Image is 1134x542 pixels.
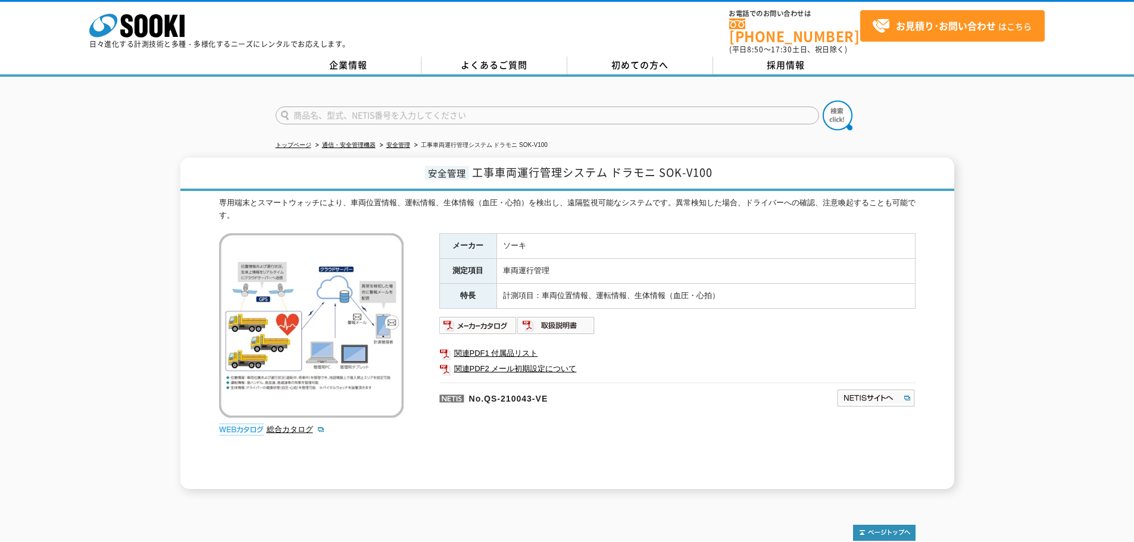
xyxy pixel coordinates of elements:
[219,424,264,436] img: webカタログ
[267,425,325,434] a: 総合カタログ
[872,17,1032,35] span: はこちら
[322,142,376,148] a: 通信・安全管理機器
[439,316,517,335] img: メーカーカタログ
[860,10,1045,42] a: お見積り･お問い合わせはこちら
[771,44,792,55] span: 17:30
[439,361,916,377] a: 関連PDF2 メール初期設定について
[747,44,764,55] span: 8:50
[836,389,916,408] img: NETISサイトへ
[276,106,819,124] input: 商品名、型式、NETIS番号を入力してください
[517,324,595,333] a: 取扱説明書
[219,197,916,222] div: 専用端末とスマートウォッチにより、車両位置情報、運転情報、生体情報（血圧・心拍）を検出し、遠隔監視可能なシステムです。異常検知した場合、ドライバーへの確認、注意喚起することも可能です。
[496,259,915,284] td: 車両運行管理
[729,10,860,17] span: お電話でのお問い合わせは
[439,284,496,309] th: 特長
[439,234,496,259] th: メーカー
[439,383,721,411] p: No.QS-210043-VE
[412,139,548,152] li: 工事車両運行管理システム ドラモニ SOK-V100
[276,142,311,148] a: トップページ
[386,142,410,148] a: 安全管理
[439,259,496,284] th: 測定項目
[219,233,404,418] img: 工事車両運行管理システム ドラモニ SOK-V100
[472,164,713,180] span: 工事車両運行管理システム ドラモニ SOK-V100
[517,316,595,335] img: 取扱説明書
[89,40,350,48] p: 日々進化する計測技術と多種・多様化するニーズにレンタルでお応えします。
[611,58,668,71] span: 初めての方へ
[496,284,915,309] td: 計測項目：車両位置情報、運転情報、生体情報（血圧・心拍）
[421,57,567,74] a: よくあるご質問
[713,57,859,74] a: 採用情報
[276,57,421,74] a: 企業情報
[439,346,916,361] a: 関連PDF1 付属品リスト
[425,166,469,180] span: 安全管理
[896,18,996,33] strong: お見積り･お問い合わせ
[567,57,713,74] a: 初めての方へ
[496,234,915,259] td: ソーキ
[729,44,847,55] span: (平日 ～ 土日、祝日除く)
[823,101,852,130] img: btn_search.png
[729,18,860,43] a: [PHONE_NUMBER]
[439,324,517,333] a: メーカーカタログ
[853,525,916,541] img: トップページへ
